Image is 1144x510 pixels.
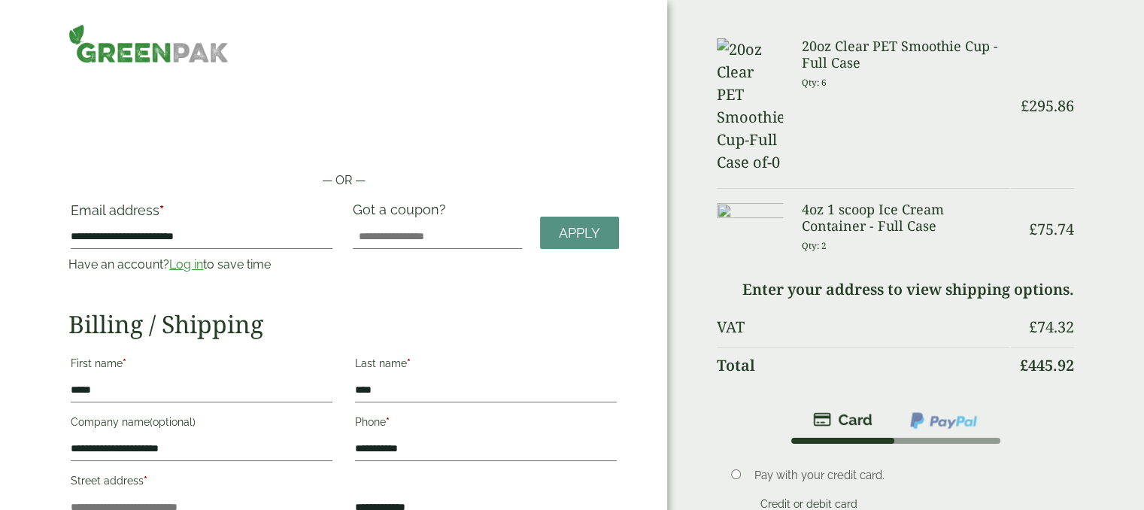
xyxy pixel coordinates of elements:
[801,38,1009,71] h3: 20oz Clear PET Smoothie Cup - Full Case
[1020,355,1028,375] span: £
[386,416,390,428] abbr: required
[801,240,826,251] small: Qty: 2
[1029,317,1037,337] span: £
[68,24,228,63] img: GreenPak Supplies
[68,310,619,338] h2: Billing / Shipping
[123,357,126,369] abbr: required
[407,357,411,369] abbr: required
[68,172,619,190] p: — OR —
[68,123,619,153] iframe: Secure payment button frame
[68,256,335,274] p: Have an account? to save time
[540,217,619,249] a: Apply
[717,272,1074,308] td: Enter your address to view shipping options.
[1029,219,1074,239] bdi: 75.74
[754,467,1052,484] p: Pay with your credit card.
[71,204,332,225] label: Email address
[71,411,332,437] label: Company name
[1021,96,1029,116] span: £
[717,309,1009,345] th: VAT
[1020,355,1074,375] bdi: 445.92
[559,225,600,241] span: Apply
[71,353,332,378] label: First name
[355,353,617,378] label: Last name
[717,347,1009,384] th: Total
[1021,96,1074,116] bdi: 295.86
[1029,219,1037,239] span: £
[1029,317,1074,337] bdi: 74.32
[355,411,617,437] label: Phone
[801,202,1009,234] h3: 4oz 1 scoop Ice Cream Container - Full Case
[71,470,332,496] label: Street address
[150,416,196,428] span: (optional)
[353,202,452,225] label: Got a coupon?
[813,411,872,429] img: stripe.png
[909,411,979,430] img: ppcp-gateway.png
[169,257,203,272] a: Log in
[717,38,783,174] img: 20oz Clear PET Smoothie Cup-Full Case of-0
[144,475,147,487] abbr: required
[801,77,826,88] small: Qty: 6
[159,202,164,218] abbr: required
